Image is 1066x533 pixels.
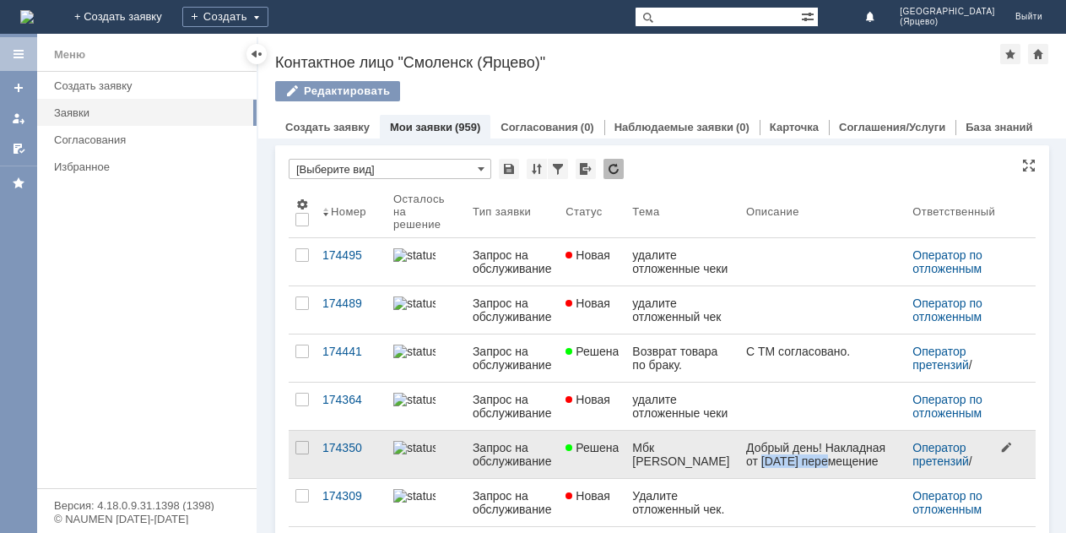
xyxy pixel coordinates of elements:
a: удалите отложенные чеки [625,383,739,430]
div: Возврат товара по браку. [632,345,733,372]
div: © NAUMEN [DATE]-[DATE] [54,514,240,525]
a: Запрос на обслуживание [466,334,559,382]
div: Заявки [54,106,246,119]
div: Описание [746,205,799,218]
a: Создать заявку [285,121,370,133]
a: Запрос на обслуживание [466,238,559,286]
div: Сортировка... [527,159,547,179]
div: Версия: 4.18.0.9.31.1398 (1398) [54,500,240,511]
span: Новая [565,248,610,262]
a: Возврат товара по браку. [625,334,739,382]
a: Запрос на обслуживание [466,383,559,430]
th: Тип заявки [466,186,559,238]
a: Оператор претензий [912,441,969,468]
div: Обновлять список [603,159,624,179]
a: 174364 [316,383,387,430]
div: / [912,489,1015,516]
a: Запрос на обслуживание [466,286,559,334]
div: / [912,393,1015,420]
div: 174350 [322,441,380,454]
div: 174309 [322,489,380,503]
span: Настройки [295,198,309,211]
div: Согласования [54,133,246,146]
a: Оператор по отложенным чекам [912,393,986,433]
a: Новая [559,286,625,334]
span: Новая [565,489,610,503]
a: 174489 [316,286,387,334]
th: Ответственный [906,186,1022,238]
a: 174309 [316,479,387,526]
div: Запрос на обслуживание [473,393,552,420]
span: Новая [565,296,610,310]
div: / [912,248,1015,275]
div: Запрос на обслуживание [473,296,552,324]
span: Решена [565,345,619,358]
div: (0) [736,121,749,133]
th: Осталось на решение [387,186,466,238]
div: Запрос на обслуживание [473,345,552,372]
div: 174489 [322,296,380,310]
a: Новая [559,383,625,430]
img: statusbar-100 (1).png [393,345,436,358]
div: Избранное [54,160,228,173]
div: Статус [565,205,602,218]
img: statusbar-100 (1).png [393,296,436,310]
div: 174495 [322,248,380,262]
img: statusbar-100 (1).png [393,393,436,406]
div: / [912,345,1015,372]
a: Мои согласования [5,135,32,162]
div: Запрос на обслуживание [473,248,552,275]
a: База знаний [966,121,1032,133]
div: / [912,441,1015,468]
a: Запрос на обслуживание [466,479,559,526]
div: Тип заявки [473,205,531,218]
a: Решена [559,431,625,478]
a: Мои заявки [5,105,32,132]
a: 174441 [316,334,387,382]
a: statusbar-100 (1).png [387,238,466,286]
a: Оператор по отложенным чекам [912,489,986,530]
a: Оператор по отложенным чекам [912,296,986,337]
div: Сделать домашней страницей [1028,44,1048,64]
a: statusbar-100 (1).png [387,286,466,334]
div: Фильтрация... [548,159,568,179]
span: Расширенный поиск [801,8,818,24]
a: Оператор по отложенным чекам [912,248,986,289]
div: Запрос на обслуживание [473,441,552,468]
div: Создать заявку [54,79,246,92]
div: Ответственный [912,205,995,218]
a: 174495 [316,238,387,286]
span: Решена [565,441,619,454]
a: statusbar-100 (1).png [387,383,466,430]
a: Согласования [47,127,253,153]
div: Контактное лицо "Смоленск (Ярцево)" [275,54,1000,71]
a: statusbar-100 (1).png [387,479,466,526]
a: Мои заявки [390,121,452,133]
a: Мбк [PERSON_NAME] неправильно принятая позиция товара. [625,431,739,478]
a: Наблюдаемые заявки [614,121,733,133]
a: Новая [559,479,625,526]
div: Тема [632,205,659,218]
a: Оператор претензий [912,345,969,372]
a: Карточка [770,121,819,133]
img: statusbar-100 (1).png [393,248,436,262]
div: / [912,296,1015,324]
div: На всю страницу [1022,159,1036,172]
div: Номер [331,205,366,218]
a: Создать заявку [5,74,32,101]
div: (0) [581,121,594,133]
div: Экспорт списка [576,159,596,179]
span: Новая [565,393,610,406]
a: Заявки [47,100,253,126]
div: удалите отложенные чеки [632,248,733,275]
span: [GEOGRAPHIC_DATA] [900,7,995,17]
div: 174364 [322,393,380,406]
a: Создать заявку [47,73,253,99]
div: Сохранить вид [499,159,519,179]
a: Новая [559,238,625,286]
div: Мбк [PERSON_NAME] неправильно принятая позиция товара. [632,441,733,468]
a: Соглашения/Услуги [839,121,945,133]
div: Запрос на обслуживание [473,489,552,516]
div: Создать [182,7,268,27]
div: удалите отложенные чеки [632,393,733,420]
